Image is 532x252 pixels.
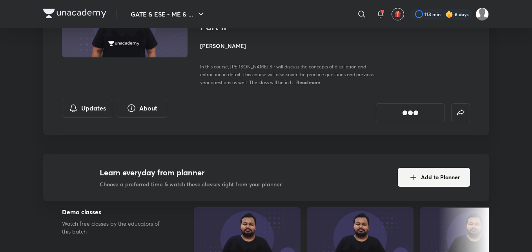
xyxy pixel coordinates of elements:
img: streak [445,10,453,18]
img: pradhap B [476,7,489,21]
span: Read more [296,79,320,85]
h4: [PERSON_NAME] [200,42,376,50]
img: avatar [394,11,401,18]
span: In this course, [PERSON_NAME] Sir will discuss the concepts of distillation and extraction in det... [200,64,374,85]
button: false [451,103,470,122]
img: Company Logo [43,9,106,18]
p: Watch free classes by the educators of this batch [62,220,169,235]
h4: Learn everyday from planner [100,167,282,178]
button: Updates [62,99,112,118]
button: [object Object] [376,103,445,122]
a: Company Logo [43,9,106,20]
button: GATE & ESE - ME & ... [126,6,210,22]
p: Choose a preferred time & watch these classes right from your planner [100,180,282,188]
button: About [117,99,167,118]
h5: Demo classes [62,207,169,217]
button: avatar [392,8,404,20]
button: Add to Planner [398,168,470,187]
